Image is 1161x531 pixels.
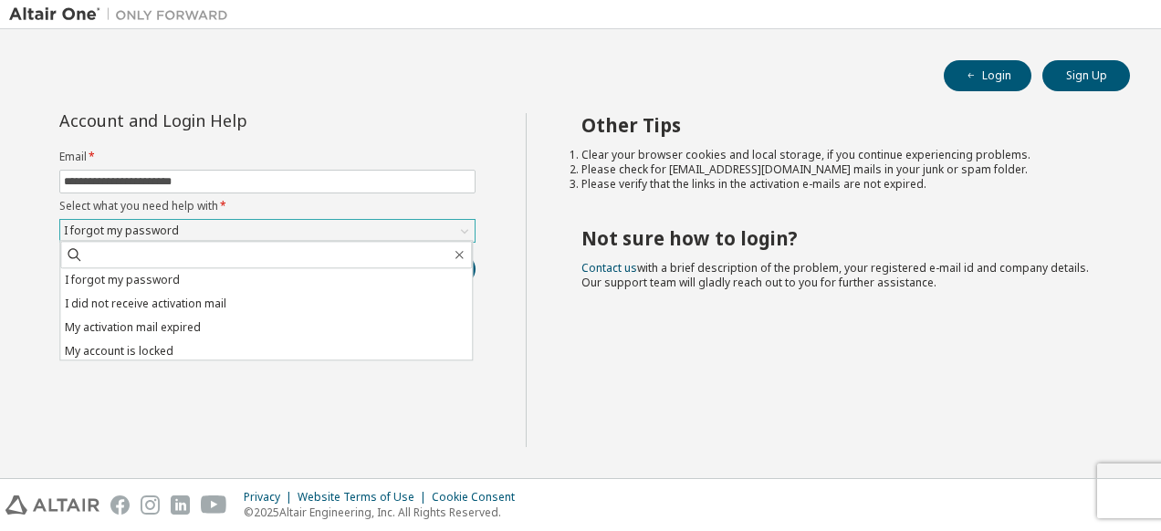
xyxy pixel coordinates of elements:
[581,162,1098,177] li: Please check for [EMAIL_ADDRESS][DOMAIN_NAME] mails in your junk or spam folder.
[581,260,637,276] a: Contact us
[581,148,1098,162] li: Clear your browser cookies and local storage, if you continue experiencing problems.
[171,495,190,515] img: linkedin.svg
[59,199,476,213] label: Select what you need help with
[581,113,1098,137] h2: Other Tips
[1042,60,1130,91] button: Sign Up
[110,495,130,515] img: facebook.svg
[432,490,526,505] div: Cookie Consent
[59,150,476,164] label: Email
[581,260,1089,290] span: with a brief description of the problem, your registered e-mail id and company details. Our suppo...
[944,60,1031,91] button: Login
[244,505,526,520] p: © 2025 Altair Engineering, Inc. All Rights Reserved.
[60,220,475,242] div: I forgot my password
[59,113,392,128] div: Account and Login Help
[201,495,227,515] img: youtube.svg
[581,226,1098,250] h2: Not sure how to login?
[61,221,182,241] div: I forgot my password
[5,495,99,515] img: altair_logo.svg
[60,268,472,292] li: I forgot my password
[298,490,432,505] div: Website Terms of Use
[9,5,237,24] img: Altair One
[141,495,160,515] img: instagram.svg
[581,177,1098,192] li: Please verify that the links in the activation e-mails are not expired.
[244,490,298,505] div: Privacy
